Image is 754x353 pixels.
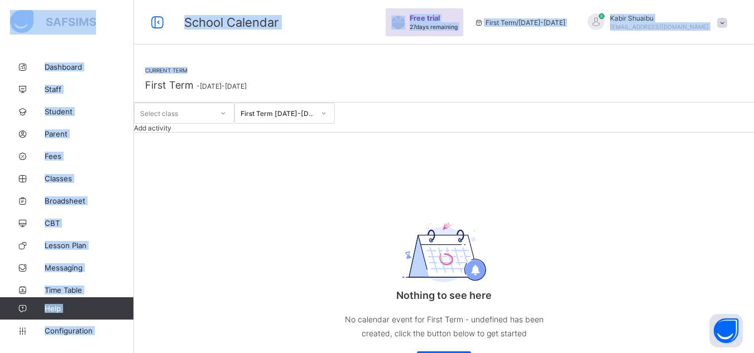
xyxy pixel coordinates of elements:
[241,109,314,118] div: First Term [DATE]-[DATE]
[474,18,565,27] span: session/term information
[45,174,134,183] span: Classes
[140,103,178,124] div: Select class
[610,23,709,30] span: [EMAIL_ADDRESS][DOMAIN_NAME]
[45,107,134,116] span: Student
[196,82,247,90] span: - [DATE]-[DATE]
[709,314,743,347] button: Open asap
[145,79,247,91] span: First Term
[45,62,134,71] span: Dashboard
[45,326,133,335] span: Configuration
[391,16,405,30] img: sticker-purple.71386a28dfed39d6af7621340158ba97.svg
[45,219,134,228] span: CBT
[410,14,452,22] span: Free trial
[402,223,486,282] img: event-empty.0b50acba01d3233fe5bd1989eafc593d.svg
[610,14,709,22] span: Kabir Shuaibu
[333,289,556,301] p: Nothing to see here
[45,152,134,161] span: Fees
[134,124,171,132] span: Add activity
[45,263,134,272] span: Messaging
[410,23,458,30] span: 27 days remaining
[45,129,134,138] span: Parent
[145,67,743,74] span: Current Term
[10,10,96,33] img: safsims
[45,286,134,294] span: Time Table
[577,13,733,32] div: KabirShuaibu
[45,304,133,313] span: Help
[45,241,134,250] span: Lesson Plan
[333,312,556,340] p: No calendar event for First Term - undefined has been created, click the button below to get started
[45,196,134,205] span: Broadsheet
[184,15,278,30] span: School Calendar
[45,85,134,94] span: Staff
